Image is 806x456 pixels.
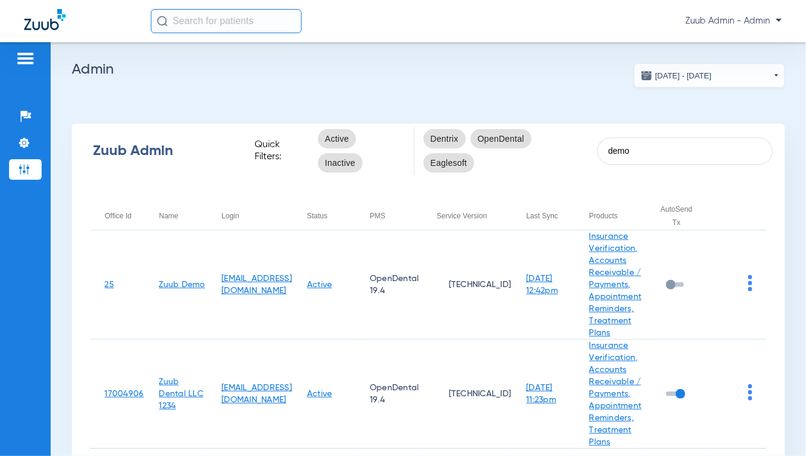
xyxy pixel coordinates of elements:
[221,209,239,223] div: Login
[151,9,302,33] input: Search for patients
[159,209,207,223] div: Name
[478,133,524,145] span: OpenDental
[72,63,785,75] h2: Admin
[105,280,115,289] a: 25
[597,138,773,165] input: SEARCH office ID, email, name
[157,16,168,27] img: Search Icon
[431,133,459,145] span: Dentrix
[105,209,144,223] div: Office Id
[325,157,355,169] span: Inactive
[748,384,752,401] img: group-dot-blue.svg
[255,139,309,163] span: Quick Filters:
[526,209,574,223] div: Last Sync
[437,209,512,223] div: Service Version
[589,209,618,223] div: Products
[634,63,785,87] button: [DATE] - [DATE]
[307,209,355,223] div: Status
[748,275,752,291] img: group-dot-blue.svg
[431,157,468,169] span: Eaglesoft
[355,230,422,340] td: OpenDental 19.4
[422,230,512,340] td: [TECHNICAL_ID]
[221,384,292,404] a: [EMAIL_ADDRESS][DOMAIN_NAME]
[93,145,233,157] div: Zuub Admin
[685,15,782,27] span: Zuub Admin - Admin
[105,209,132,223] div: Office Id
[159,209,179,223] div: Name
[355,340,422,449] td: OpenDental 19.4
[657,203,707,229] div: AutoSend Tx
[424,127,585,175] mat-chip-listbox: pms-filters
[526,274,558,295] a: [DATE] 12:42pm
[221,274,292,295] a: [EMAIL_ADDRESS][DOMAIN_NAME]
[307,209,328,223] div: Status
[526,209,558,223] div: Last Sync
[307,280,332,289] a: Active
[221,209,292,223] div: Login
[159,280,205,289] a: Zuub Demo
[589,209,642,223] div: Products
[159,378,204,410] a: Zuub Dental LLC 1234
[657,203,696,229] div: AutoSend Tx
[422,340,512,449] td: [TECHNICAL_ID]
[589,341,642,446] a: Insurance Verification, Accounts Receivable / Payments, Appointment Reminders, Treatment Plans
[105,390,144,398] a: 17004906
[589,232,642,337] a: Insurance Verification, Accounts Receivable / Payments, Appointment Reminders, Treatment Plans
[318,127,405,175] mat-chip-listbox: status-filters
[437,209,487,223] div: Service Version
[24,9,66,30] img: Zuub Logo
[307,390,332,398] a: Active
[16,51,35,66] img: hamburger-icon
[370,209,386,223] div: PMS
[370,209,422,223] div: PMS
[641,69,653,81] img: date.svg
[325,133,349,145] span: Active
[526,384,556,404] a: [DATE] 11:23pm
